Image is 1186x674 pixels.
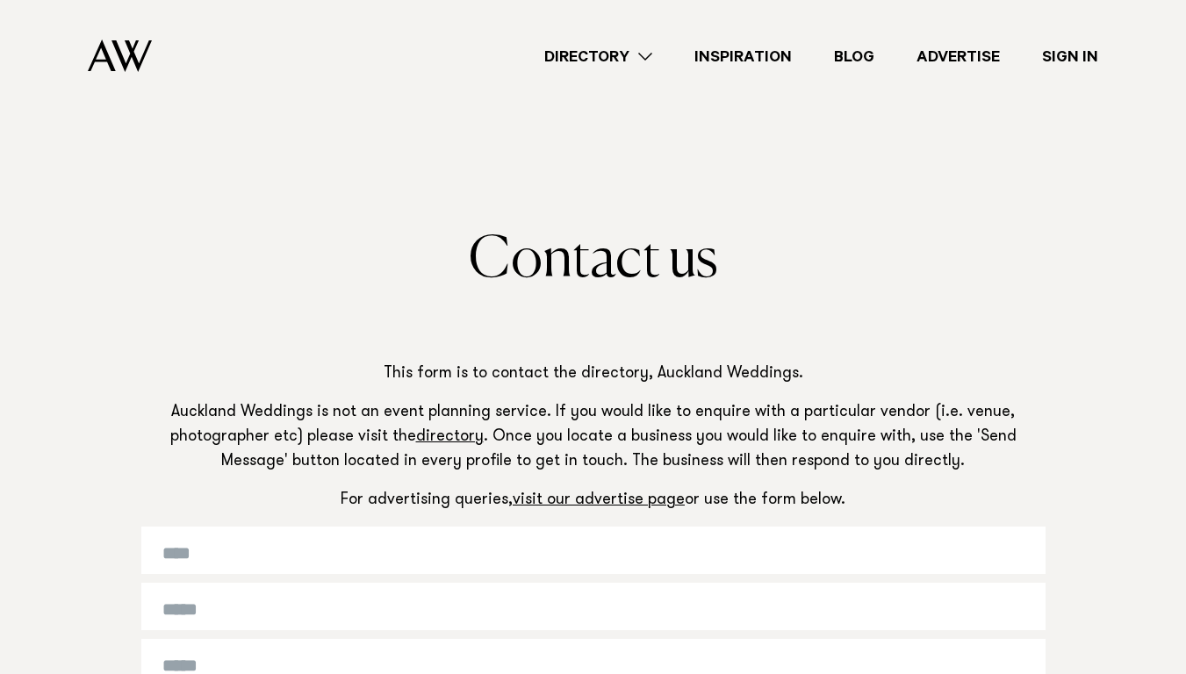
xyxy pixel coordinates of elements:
[141,489,1046,513] p: For advertising queries, or use the form below.
[673,45,813,68] a: Inspiration
[523,45,673,68] a: Directory
[1021,45,1119,68] a: Sign In
[513,492,685,508] a: visit our advertise page
[813,45,895,68] a: Blog
[141,229,1046,292] h1: Contact us
[141,401,1046,475] p: Auckland Weddings is not an event planning service. If you would like to enquire with a particula...
[141,362,1046,387] p: This form is to contact the directory, Auckland Weddings.
[416,429,484,445] a: directory
[895,45,1021,68] a: Advertise
[88,39,152,72] img: Auckland Weddings Logo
